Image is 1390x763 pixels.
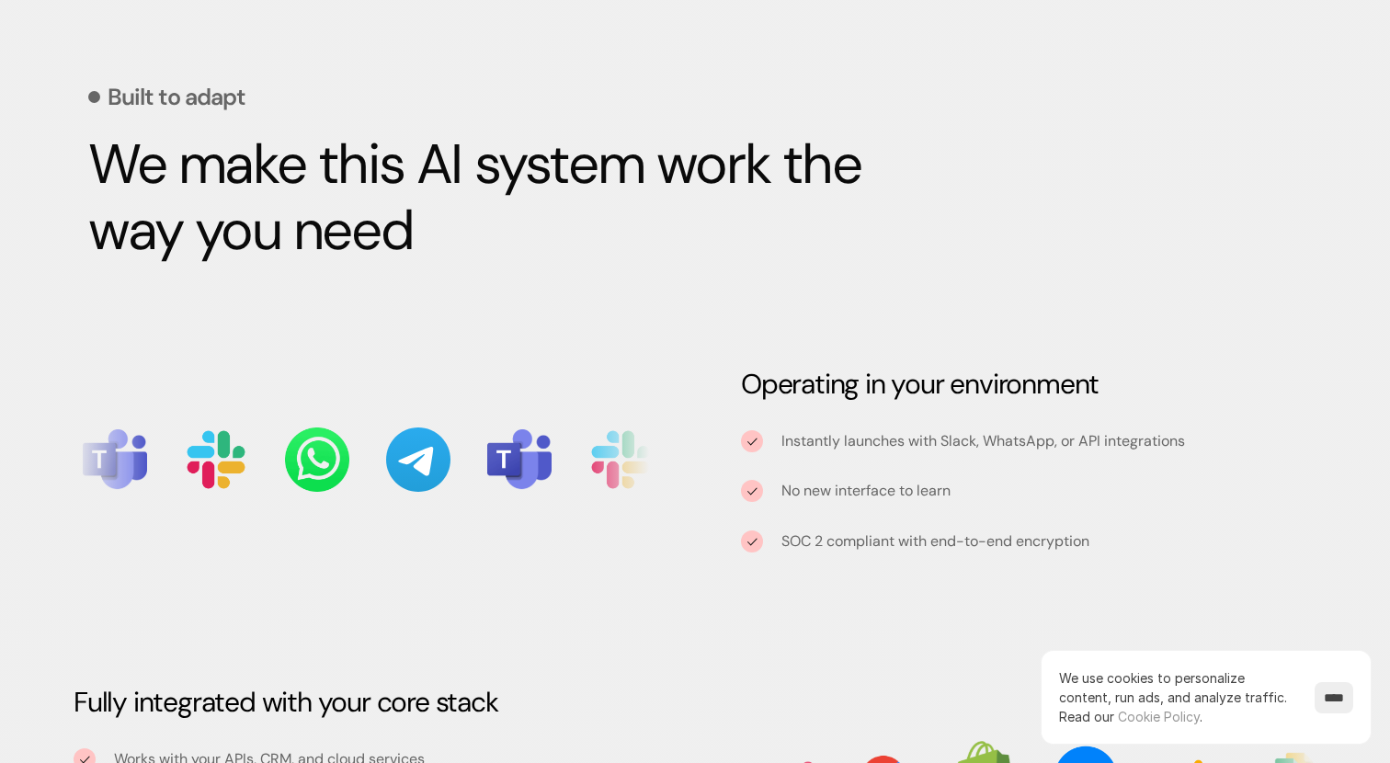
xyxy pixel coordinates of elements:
a: Cookie Policy [1118,709,1200,724]
p: We use cookies to personalize content, run ads, and analyze traffic. [1059,668,1296,726]
p: Instantly launches with Slack, WhatsApp, or API integrations [781,431,1316,451]
p: SOC 2 compliant with end-to-end encryption [781,530,1089,553]
p: Built to adapt [108,85,245,108]
img: tick icon [746,536,758,547]
img: tick icon [746,436,758,447]
h3: Fully integrated with your core stack [74,684,649,721]
strong: We make this AI system work the way you need [88,129,873,268]
span: Read our . [1059,709,1202,724]
h3: Operating in your environment [741,366,1316,403]
img: tick icon [746,485,758,496]
p: No new interface to learn [781,481,1316,501]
